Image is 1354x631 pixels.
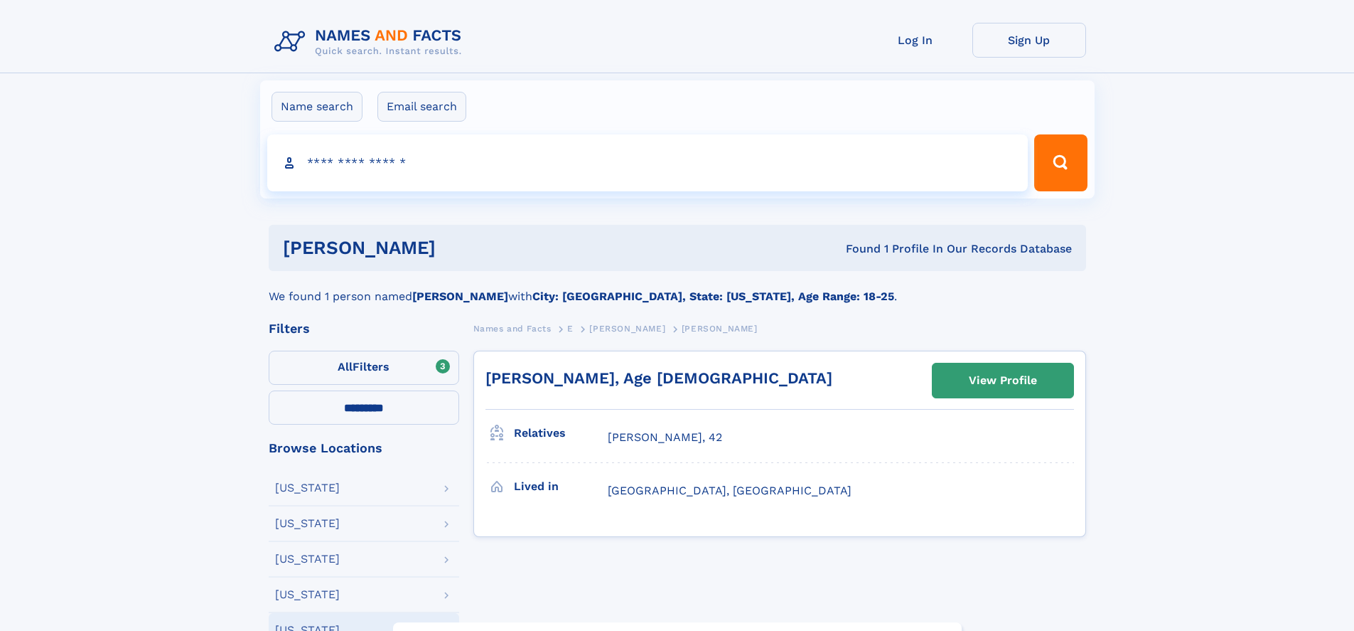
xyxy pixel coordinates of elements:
[267,134,1028,191] input: search input
[1034,134,1087,191] button: Search Button
[275,482,340,494] div: [US_STATE]
[969,364,1037,397] div: View Profile
[269,23,473,61] img: Logo Names and Facts
[567,319,574,337] a: E
[933,364,1073,398] a: View Profile
[567,324,574,334] span: E
[532,290,894,303] b: City: [GEOGRAPHIC_DATA], State: [US_STATE], Age Range: 18-25
[377,92,466,122] label: Email search
[589,319,665,337] a: [PERSON_NAME]
[269,322,459,335] div: Filters
[640,241,1072,257] div: Found 1 Profile In Our Records Database
[589,324,665,334] span: [PERSON_NAME]
[682,324,758,334] span: [PERSON_NAME]
[972,23,1086,58] a: Sign Up
[412,290,508,303] b: [PERSON_NAME]
[473,319,552,337] a: Names and Facts
[269,442,459,455] div: Browse Locations
[514,421,608,445] h3: Relatives
[514,474,608,499] h3: Lived in
[275,589,340,600] div: [US_STATE]
[859,23,972,58] a: Log In
[269,271,1086,305] div: We found 1 person named with .
[608,430,722,445] a: [PERSON_NAME], 42
[485,369,832,387] a: [PERSON_NAME], Age [DEMOGRAPHIC_DATA]
[272,92,362,122] label: Name search
[283,239,641,257] h1: [PERSON_NAME]
[608,484,851,497] span: [GEOGRAPHIC_DATA], [GEOGRAPHIC_DATA]
[275,518,340,529] div: [US_STATE]
[275,553,340,565] div: [US_STATE]
[338,360,353,373] span: All
[269,351,459,385] label: Filters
